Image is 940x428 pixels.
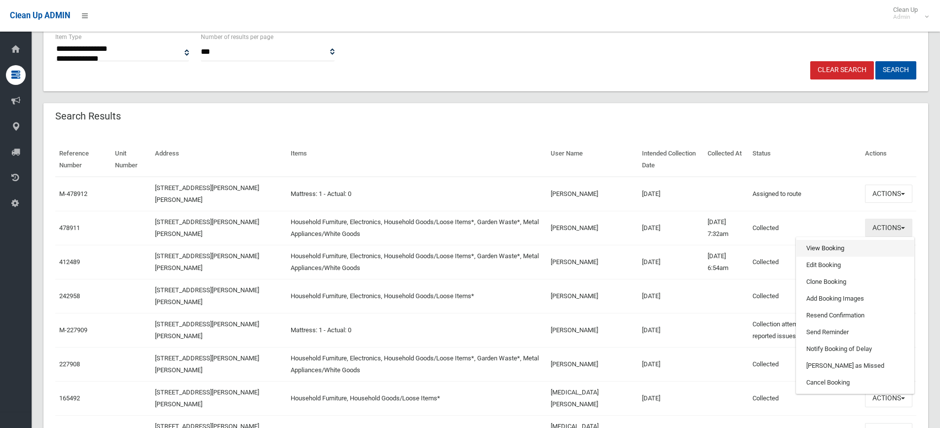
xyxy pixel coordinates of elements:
[638,245,704,279] td: [DATE]
[810,61,874,79] a: Clear Search
[638,279,704,313] td: [DATE]
[749,347,861,381] td: Collected
[796,374,914,391] a: Cancel Booking
[796,307,914,324] a: Resend Confirmation
[59,190,87,197] a: M-478912
[796,257,914,273] a: Edit Booking
[59,258,80,266] a: 412489
[155,389,259,408] a: [STREET_ADDRESS][PERSON_NAME][PERSON_NAME]
[59,360,80,368] a: 227908
[155,218,259,237] a: [STREET_ADDRESS][PERSON_NAME][PERSON_NAME]
[155,286,259,306] a: [STREET_ADDRESS][PERSON_NAME][PERSON_NAME]
[749,279,861,313] td: Collected
[638,143,704,177] th: Intended Collection Date
[796,341,914,357] a: Notify Booking of Delay
[59,224,80,232] a: 478911
[287,211,547,245] td: Household Furniture, Electronics, Household Goods/Loose Items*, Garden Waste*, Metal Appliances/W...
[796,324,914,341] a: Send Reminder
[59,326,87,334] a: M-227909
[547,177,638,211] td: [PERSON_NAME]
[55,143,111,177] th: Reference Number
[865,219,912,237] button: Actions
[749,211,861,245] td: Collected
[287,279,547,313] td: Household Furniture, Electronics, Household Goods/Loose Items*
[749,143,861,177] th: Status
[888,6,928,21] span: Clean Up
[749,313,861,347] td: Collection attempted but driver reported issues
[55,32,81,42] label: Item Type
[638,347,704,381] td: [DATE]
[547,245,638,279] td: [PERSON_NAME]
[638,313,704,347] td: [DATE]
[287,313,547,347] td: Mattress: 1 - Actual: 0
[155,252,259,272] a: [STREET_ADDRESS][PERSON_NAME][PERSON_NAME]
[796,240,914,257] a: View Booking
[704,143,749,177] th: Collected At
[704,211,749,245] td: [DATE] 7:32am
[638,381,704,415] td: [DATE]
[547,143,638,177] th: User Name
[287,245,547,279] td: Household Furniture, Electronics, Household Goods/Loose Items*, Garden Waste*, Metal Appliances/W...
[10,11,70,20] span: Clean Up ADMIN
[893,13,918,21] small: Admin
[796,290,914,307] a: Add Booking Images
[59,394,80,402] a: 165492
[704,245,749,279] td: [DATE] 6:54am
[638,177,704,211] td: [DATE]
[287,143,547,177] th: Items
[865,185,912,203] button: Actions
[547,313,638,347] td: [PERSON_NAME]
[749,177,861,211] td: Assigned to route
[59,292,80,300] a: 242958
[875,61,916,79] button: Search
[155,320,259,340] a: [STREET_ADDRESS][PERSON_NAME][PERSON_NAME]
[287,177,547,211] td: Mattress: 1 - Actual: 0
[547,279,638,313] td: [PERSON_NAME]
[155,184,259,203] a: [STREET_ADDRESS][PERSON_NAME][PERSON_NAME]
[749,381,861,415] td: Collected
[547,381,638,415] td: [MEDICAL_DATA][PERSON_NAME]
[111,143,151,177] th: Unit Number
[43,107,133,126] header: Search Results
[749,245,861,279] td: Collected
[547,211,638,245] td: [PERSON_NAME]
[201,32,273,42] label: Number of results per page
[151,143,287,177] th: Address
[155,354,259,374] a: [STREET_ADDRESS][PERSON_NAME][PERSON_NAME]
[861,143,916,177] th: Actions
[638,211,704,245] td: [DATE]
[865,389,912,407] button: Actions
[796,273,914,290] a: Clone Booking
[287,347,547,381] td: Household Furniture, Electronics, Household Goods/Loose Items*, Garden Waste*, Metal Appliances/W...
[547,347,638,381] td: [PERSON_NAME]
[796,357,914,374] a: [PERSON_NAME] as Missed
[287,381,547,415] td: Household Furniture, Household Goods/Loose Items*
